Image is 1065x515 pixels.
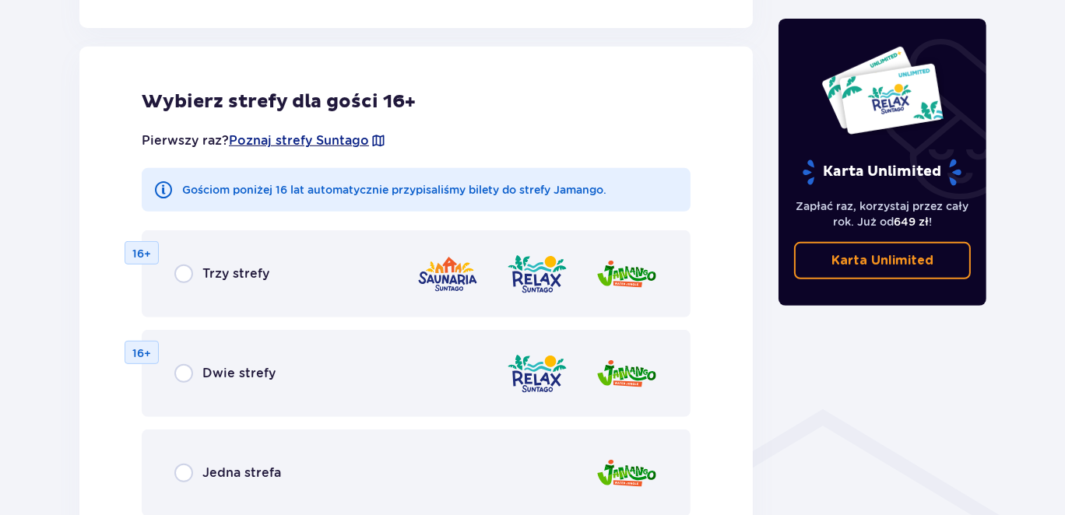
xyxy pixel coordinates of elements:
[142,132,386,149] p: Pierwszy raz?
[506,252,568,296] img: Relax
[202,365,276,382] span: Dwie strefy
[596,352,658,396] img: Jamango
[821,45,944,135] img: Dwie karty całoroczne do Suntago z napisem 'UNLIMITED RELAX', na białym tle z tropikalnymi liśćmi...
[202,464,281,482] span: Jedna strefa
[894,215,929,228] span: 649 zł
[506,352,568,396] img: Relax
[132,345,151,361] p: 16+
[596,451,658,496] img: Jamango
[831,252,933,269] p: Karta Unlimited
[794,198,972,229] p: Zapłać raz, korzystaj przez cały rok. Już od !
[132,246,151,261] p: 16+
[142,90,691,114] h2: Wybierz strefy dla gości 16+
[229,132,369,149] a: Poznaj strefy Suntago
[182,182,606,198] p: Gościom poniżej 16 lat automatycznie przypisaliśmy bilety do strefy Jamango.
[596,252,658,296] img: Jamango
[417,252,479,296] img: Saunaria
[801,159,963,186] p: Karta Unlimited
[202,265,269,282] span: Trzy strefy
[794,242,972,279] a: Karta Unlimited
